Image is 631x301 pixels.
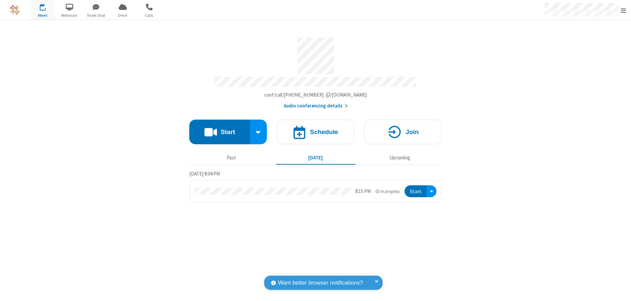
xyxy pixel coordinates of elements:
[192,151,271,164] button: Past
[84,12,108,18] span: Team Chat
[10,5,20,15] img: QA Selenium DO NOT DELETE OR CHANGE
[189,170,442,203] section: Today's Meetings
[276,151,355,164] button: [DATE]
[221,129,235,135] h4: Start
[406,129,419,135] h4: Join
[355,188,371,195] div: 8:15 PM
[110,12,135,18] span: Drive
[189,171,220,177] span: [DATE] 8:04 PM
[57,12,82,18] span: Webinars
[250,120,267,144] div: Start conference options
[137,12,162,18] span: Calls
[364,120,442,144] button: Join
[360,151,439,164] button: Upcoming
[31,12,55,18] span: Meet
[405,185,427,197] button: Start
[278,279,363,287] span: Want better browser notifications?
[264,91,367,99] button: Copy my meeting room linkCopy my meeting room link
[44,4,49,9] div: 1
[427,185,436,197] div: Open menu
[376,188,400,195] em: in progress
[310,129,338,135] h4: Schedule
[189,33,442,110] section: Account details
[277,120,354,144] button: Schedule
[264,92,367,98] span: Copy my meeting room link
[284,102,348,110] button: Audio conferencing details
[189,120,250,144] button: Start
